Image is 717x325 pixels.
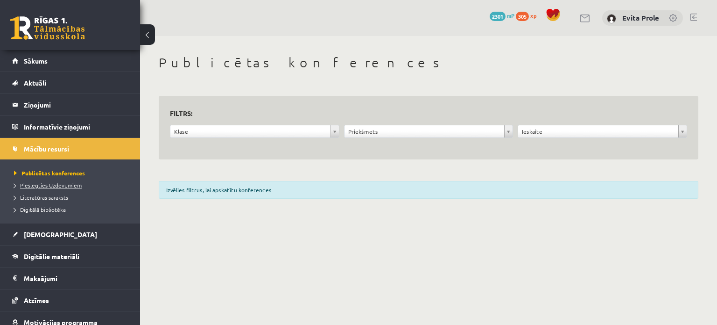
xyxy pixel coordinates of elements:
[12,116,128,137] a: Informatīvie ziņojumi
[348,125,501,137] span: Priekšmets
[344,125,513,137] a: Priekšmets
[607,14,616,23] img: Evita Prole
[159,55,698,71] h1: Publicētas konferences
[174,125,327,137] span: Klase
[14,194,68,201] span: Literatūras saraksts
[518,125,687,137] a: Ieskaite
[14,169,85,177] span: Publicētas konferences
[24,116,128,137] legend: Informatīvie ziņojumi
[12,138,128,159] a: Mācību resursi
[14,205,131,214] a: Digitālā bibliotēka
[24,79,46,87] span: Aktuāli
[507,12,514,19] span: mP
[159,181,698,199] div: Izvēlies filtrus, lai apskatītu konferences
[14,181,131,189] a: Pieslēgties Uzdevumiem
[170,125,339,137] a: Klase
[10,16,85,40] a: Rīgas 1. Tālmācības vidusskola
[14,193,131,202] a: Literatūras saraksts
[12,289,128,311] a: Atzīmes
[24,252,79,260] span: Digitālie materiāli
[24,94,128,116] legend: Ziņojumi
[170,107,676,120] h3: Filtrs:
[530,12,536,19] span: xp
[24,230,97,238] span: [DEMOGRAPHIC_DATA]
[24,144,69,153] span: Mācību resursi
[490,12,514,19] a: 2301 mP
[24,267,128,289] legend: Maksājumi
[12,50,128,72] a: Sākums
[516,12,541,19] a: 305 xp
[24,57,48,65] span: Sākums
[24,296,49,304] span: Atzīmes
[522,125,675,137] span: Ieskaite
[14,206,66,213] span: Digitālā bibliotēka
[14,181,82,189] span: Pieslēgties Uzdevumiem
[14,169,131,177] a: Publicētas konferences
[490,12,506,21] span: 2301
[12,72,128,94] a: Aktuāli
[516,12,529,21] span: 305
[12,267,128,289] a: Maksājumi
[622,13,659,22] a: Evita Prole
[12,94,128,116] a: Ziņojumi
[12,246,128,267] a: Digitālie materiāli
[12,224,128,245] a: [DEMOGRAPHIC_DATA]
